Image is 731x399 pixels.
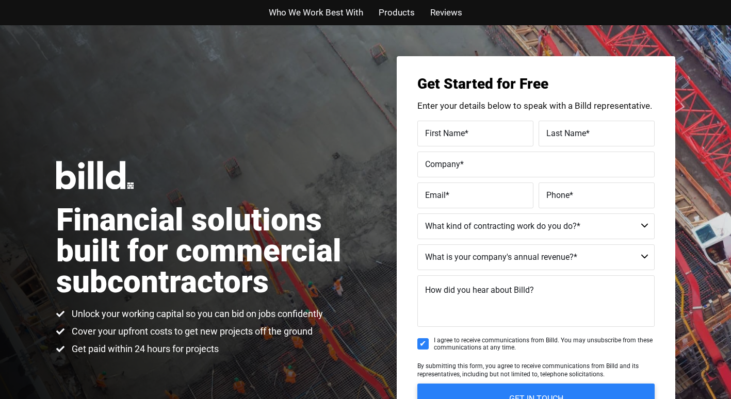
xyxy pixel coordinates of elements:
[56,205,366,297] h1: Financial solutions built for commercial subcontractors
[69,325,313,338] span: Cover your upfront costs to get new projects off the ground
[69,343,219,355] span: Get paid within 24 hours for projects
[417,338,429,350] input: I agree to receive communications from Billd. You may unsubscribe from these communications at an...
[269,5,363,20] a: Who We Work Best With
[425,159,460,169] span: Company
[546,128,586,138] span: Last Name
[417,362,639,378] span: By submitting this form, you agree to receive communications from Billd and its representatives, ...
[425,190,446,199] span: Email
[417,77,655,91] h3: Get Started for Free
[69,308,323,320] span: Unlock your working capital so you can bid on jobs confidently
[379,5,415,20] a: Products
[417,102,655,110] p: Enter your details below to speak with a Billd representative.
[425,285,534,295] span: How did you hear about Billd?
[546,190,570,199] span: Phone
[434,337,655,352] span: I agree to receive communications from Billd. You may unsubscribe from these communications at an...
[430,5,462,20] a: Reviews
[425,128,465,138] span: First Name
